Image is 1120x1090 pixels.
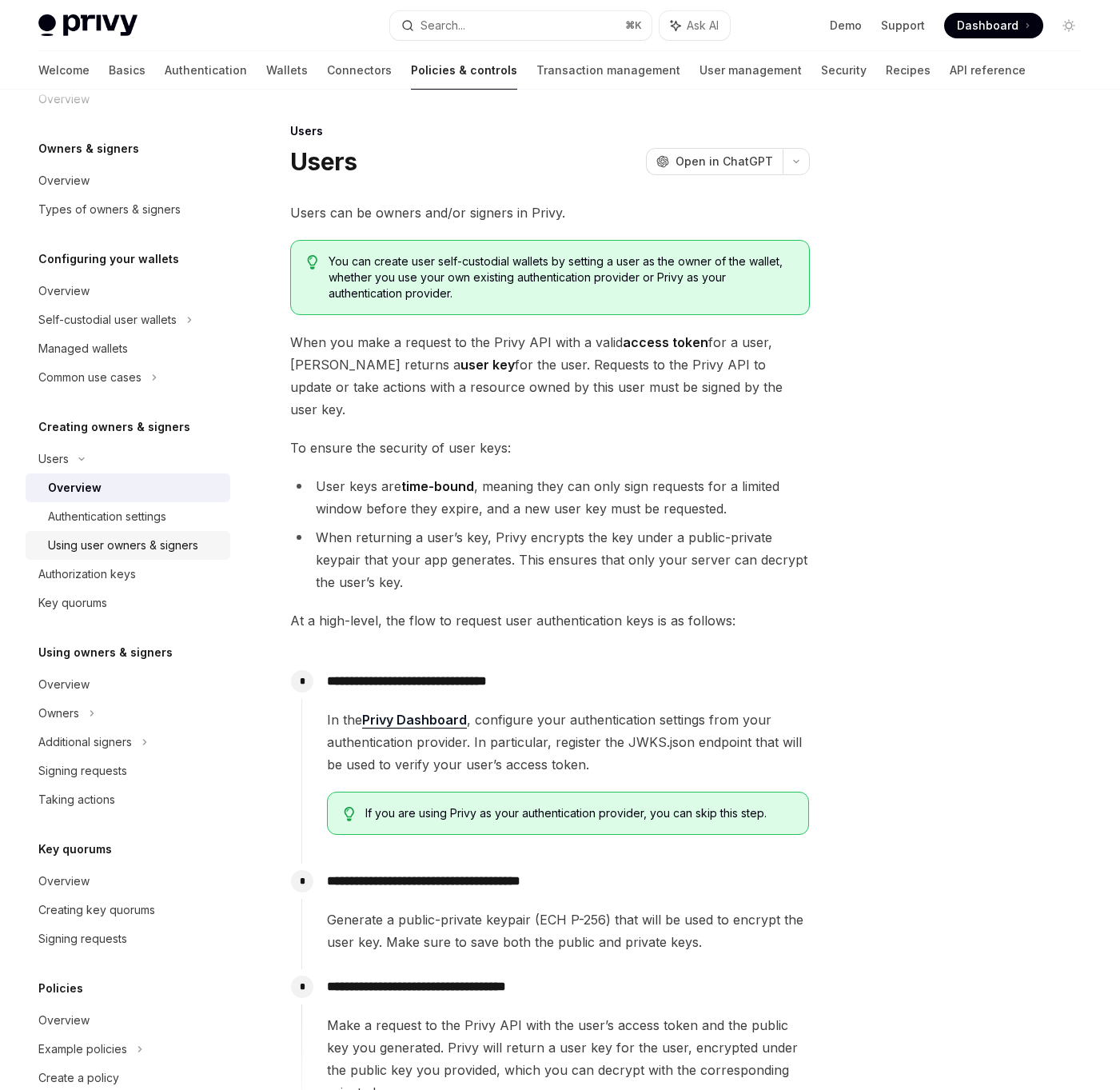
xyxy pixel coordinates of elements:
[957,18,1018,34] span: Dashboard
[38,310,177,329] div: Self-custodial user wallets
[48,478,102,497] div: Overview
[26,502,230,531] a: Authentication settings
[26,560,230,589] a: Authorization keys
[38,1040,127,1059] div: Example policies
[38,733,132,752] div: Additional signers
[329,254,793,301] span: You can create user self-custodial wallets by setting a user as the owner of the wallet, whether ...
[390,11,651,40] button: Search...⌘K
[307,255,318,270] svg: Tip
[646,148,783,175] button: Open in ChatGPT
[821,51,867,90] a: Security
[38,449,69,469] div: Users
[290,202,810,224] span: Users can be owners and/or signers in Privy.
[38,675,90,694] div: Overview
[700,51,802,90] a: User management
[290,147,357,176] h1: Users
[38,281,90,301] div: Overview
[362,712,467,729] a: Privy Dashboard
[38,704,79,723] div: Owners
[26,334,230,363] a: Managed wallets
[38,643,173,662] h5: Using owners & signers
[290,123,810,139] div: Users
[290,331,810,421] span: When you make a request to the Privy API with a valid for a user, [PERSON_NAME] returns a for the...
[625,19,642,32] span: ⌘ K
[944,13,1043,38] a: Dashboard
[38,840,112,859] h5: Key quorums
[38,14,138,37] img: light logo
[687,18,719,34] span: Ask AI
[38,872,90,891] div: Overview
[290,437,810,459] span: To ensure the security of user keys:
[38,761,127,781] div: Signing requests
[26,166,230,195] a: Overview
[48,507,166,526] div: Authentication settings
[26,277,230,305] a: Overview
[38,200,181,219] div: Types of owners & signers
[48,536,198,555] div: Using user owners & signers
[26,785,230,814] a: Taking actions
[38,790,115,809] div: Taking actions
[344,807,355,821] svg: Tip
[26,924,230,953] a: Signing requests
[327,908,809,953] span: Generate a public-private keypair (ECH P-256) that will be used to encrypt the user key. Make sur...
[26,896,230,924] a: Creating key quorums
[411,51,517,90] a: Policies & controls
[881,18,925,34] a: Support
[38,929,127,948] div: Signing requests
[290,526,810,593] li: When returning a user’s key, Privy encrypts the key under a public-private keypair that your app ...
[950,51,1026,90] a: API reference
[38,1011,90,1030] div: Overview
[623,334,708,350] strong: access token
[26,867,230,896] a: Overview
[290,475,810,520] li: User keys are , meaning they can only sign requests for a limited window before they expire, and ...
[290,609,810,632] span: At a high-level, the flow to request user authentication keys is as follows:
[38,1068,119,1088] div: Create a policy
[26,670,230,699] a: Overview
[26,1006,230,1035] a: Overview
[460,357,515,373] strong: user key
[38,250,179,269] h5: Configuring your wallets
[38,339,128,358] div: Managed wallets
[38,900,155,920] div: Creating key quorums
[38,368,141,387] div: Common use cases
[660,11,730,40] button: Ask AI
[327,709,809,776] span: In the , configure your authentication settings from your authentication provider. In particular,...
[327,51,392,90] a: Connectors
[365,805,792,821] span: If you are using Privy as your authentication provider, you can skip this step.
[26,531,230,560] a: Using user owners & signers
[266,51,308,90] a: Wallets
[420,16,465,35] div: Search...
[38,139,139,158] h5: Owners & signers
[26,473,230,502] a: Overview
[38,593,107,613] div: Key quorums
[26,757,230,785] a: Signing requests
[830,18,862,34] a: Demo
[109,51,145,90] a: Basics
[1056,13,1082,38] button: Toggle dark mode
[26,195,230,224] a: Types of owners & signers
[38,565,136,584] div: Authorization keys
[38,171,90,190] div: Overview
[38,417,190,437] h5: Creating owners & signers
[886,51,931,90] a: Recipes
[165,51,247,90] a: Authentication
[38,51,90,90] a: Welcome
[26,589,230,617] a: Key quorums
[401,478,474,494] strong: time-bound
[536,51,680,90] a: Transaction management
[38,979,83,998] h5: Policies
[676,154,773,170] span: Open in ChatGPT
